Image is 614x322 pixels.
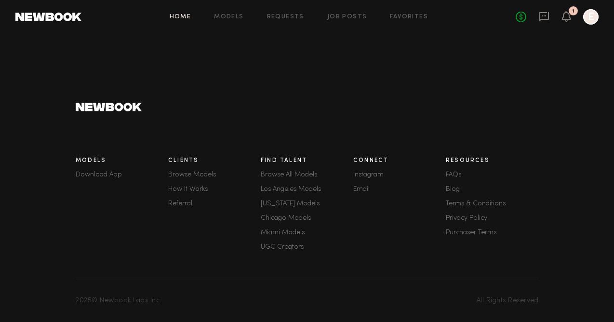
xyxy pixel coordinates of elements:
[261,229,353,236] a: Miami Models
[168,201,261,207] a: Referral
[261,244,353,251] a: UGC Creators
[76,158,168,164] h3: Models
[446,215,538,222] a: Privacy Policy
[390,14,428,20] a: Favorites
[583,9,599,25] a: E
[168,172,261,178] a: Browse Models
[267,14,304,20] a: Requests
[170,14,191,20] a: Home
[353,172,446,178] a: Instagram
[214,14,243,20] a: Models
[572,9,574,14] div: 1
[446,186,538,193] a: Blog
[327,14,367,20] a: Job Posts
[168,158,261,164] h3: Clients
[353,158,446,164] h3: Connect
[261,215,353,222] a: Chicago Models
[446,229,538,236] a: Purchaser Terms
[261,172,353,178] a: Browse All Models
[261,201,353,207] a: [US_STATE] Models
[76,297,161,304] span: 2025 © Newbook Labs Inc.
[261,186,353,193] a: Los Angeles Models
[76,172,168,178] a: Download App
[168,186,261,193] a: How It Works
[477,297,539,304] span: All Rights Reserved
[446,172,538,178] a: FAQs
[353,186,446,193] a: Email
[261,158,353,164] h3: Find Talent
[446,158,538,164] h3: Resources
[446,201,538,207] a: Terms & Conditions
